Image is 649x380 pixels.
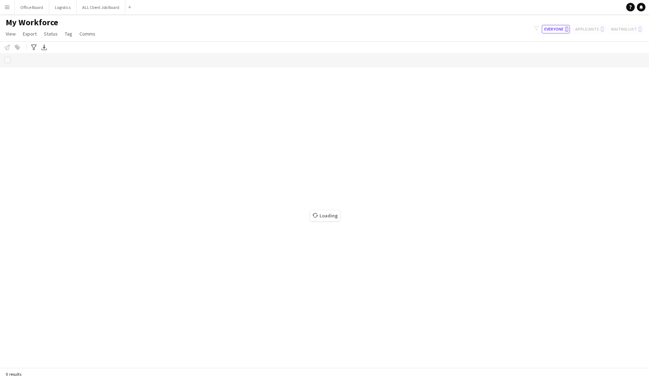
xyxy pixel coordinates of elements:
span: My Workforce [6,17,58,28]
app-action-btn: Advanced filters [30,43,38,52]
span: Export [23,31,37,37]
a: Export [20,29,40,38]
span: Loading [310,210,340,221]
a: Comms [77,29,98,38]
span: 0 [565,26,568,32]
span: View [6,31,16,37]
a: View [3,29,19,38]
button: Everyone0 [542,25,570,33]
span: Comms [79,31,95,37]
a: Tag [62,29,75,38]
button: ALL Client Job Board [77,0,125,14]
span: Tag [65,31,72,37]
a: Status [41,29,61,38]
button: Office Board [15,0,49,14]
span: Status [44,31,58,37]
app-action-btn: Export XLSX [40,43,48,52]
button: Logistics [49,0,77,14]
